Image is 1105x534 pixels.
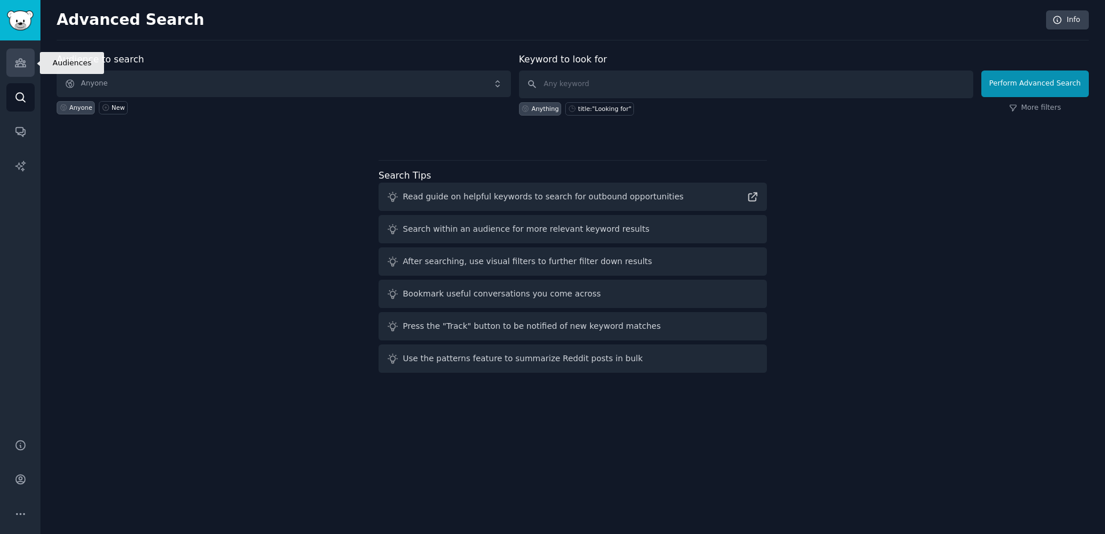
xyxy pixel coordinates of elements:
img: GummySearch logo [7,10,34,31]
input: Any keyword [519,71,973,98]
a: New [99,101,127,114]
label: Keyword to look for [519,54,607,65]
a: Info [1046,10,1089,30]
div: Anyone [69,103,92,112]
a: More filters [1009,103,1061,113]
div: After searching, use visual filters to further filter down results [403,255,652,268]
div: Search within an audience for more relevant keyword results [403,223,650,235]
div: New [112,103,125,112]
h2: Advanced Search [57,11,1040,29]
div: Bookmark useful conversations you come across [403,288,601,300]
div: title:"Looking for" [578,105,631,113]
button: Perform Advanced Search [981,71,1089,97]
label: Audience to search [57,54,144,65]
label: Search Tips [379,170,431,181]
div: Press the "Track" button to be notified of new keyword matches [403,320,661,332]
div: Read guide on helpful keywords to search for outbound opportunities [403,191,684,203]
div: Anything [532,105,559,113]
button: Anyone [57,71,511,97]
div: Use the patterns feature to summarize Reddit posts in bulk [403,353,643,365]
